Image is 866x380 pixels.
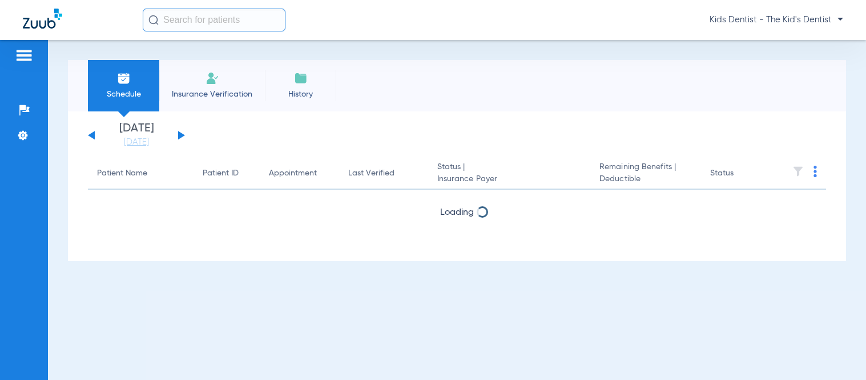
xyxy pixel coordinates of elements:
[792,166,804,177] img: filter.svg
[813,166,817,177] img: group-dot-blue.svg
[15,49,33,62] img: hamburger-icon
[590,158,701,190] th: Remaining Benefits |
[437,173,581,185] span: Insurance Payer
[23,9,62,29] img: Zuub Logo
[206,71,219,85] img: Manual Insurance Verification
[96,89,151,100] span: Schedule
[348,167,418,179] div: Last Verified
[148,15,159,25] img: Search Icon
[97,167,184,179] div: Patient Name
[102,137,171,148] a: [DATE]
[701,158,778,190] th: Status
[143,9,285,31] input: Search for patients
[710,14,843,26] span: Kids Dentist - The Kid's Dentist
[348,167,394,179] div: Last Verified
[269,167,330,179] div: Appointment
[97,167,147,179] div: Patient Name
[599,173,692,185] span: Deductible
[102,123,171,148] li: [DATE]
[273,89,328,100] span: History
[203,167,251,179] div: Patient ID
[117,71,131,85] img: Schedule
[440,208,474,217] span: Loading
[294,71,308,85] img: History
[428,158,590,190] th: Status |
[203,167,239,179] div: Patient ID
[168,89,256,100] span: Insurance Verification
[269,167,317,179] div: Appointment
